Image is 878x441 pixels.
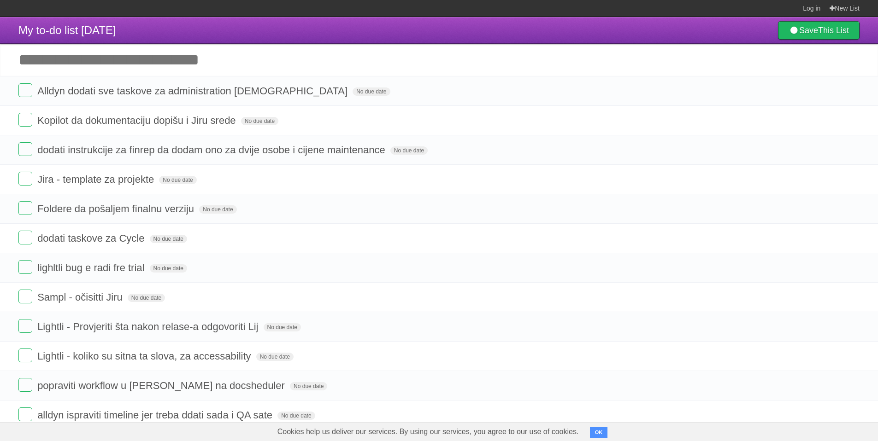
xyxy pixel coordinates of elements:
[18,172,32,186] label: Done
[37,203,196,215] span: Foldere da pošaljem finalnu verziju
[199,205,236,214] span: No due date
[18,378,32,392] label: Done
[128,294,165,302] span: No due date
[18,142,32,156] label: Done
[37,174,156,185] span: Jira - template za projekte
[37,321,260,332] span: Lightli - Provjeriti šta nakon relase-a odgovoriti Lij
[37,115,238,126] span: Kopilot da dokumentaciju dopišu i Jiru srede
[256,353,294,361] span: No due date
[18,113,32,127] label: Done
[18,407,32,421] label: Done
[18,83,32,97] label: Done
[37,144,388,156] span: dodati instrukcije za finrep da dodam ono za dvije osobe i cijene maintenance
[37,291,125,303] span: Sampl - očisitti Jiru
[390,146,428,155] span: No due date
[159,176,196,184] span: No due date
[18,290,32,303] label: Done
[37,350,253,362] span: Lightli - koliko su sitna ta slova, za accessability
[37,262,147,273] span: lighltli bug e radi fre trial
[18,260,32,274] label: Done
[818,26,849,35] b: This List
[268,423,588,441] span: Cookies help us deliver our services. By using our services, you agree to our use of cookies.
[778,21,860,40] a: SaveThis List
[590,427,608,438] button: OK
[150,264,187,273] span: No due date
[18,24,116,36] span: My to-do list [DATE]
[37,409,275,421] span: alldyn ispraviti timeline jer treba ddati sada i QA sate
[18,231,32,244] label: Done
[18,319,32,333] label: Done
[37,380,287,391] span: popraviti workflow u [PERSON_NAME] na docsheduler
[37,85,350,97] span: Alldyn dodati sve taskove za administration [DEMOGRAPHIC_DATA]
[18,201,32,215] label: Done
[37,232,147,244] span: dodati taskove za Cycle
[241,117,278,125] span: No due date
[150,235,187,243] span: No due date
[264,323,301,331] span: No due date
[290,382,327,390] span: No due date
[18,348,32,362] label: Done
[353,87,390,96] span: No due date
[277,412,315,420] span: No due date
